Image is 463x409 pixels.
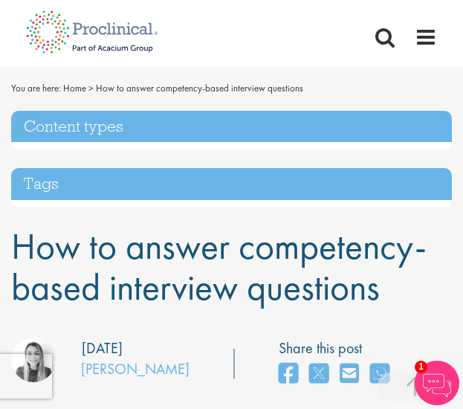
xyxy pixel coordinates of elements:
[415,361,459,405] img: Chatbot
[340,358,359,390] a: share on email
[81,359,190,379] a: [PERSON_NAME]
[279,338,397,359] label: Share this post
[11,222,427,311] span: How to answer competency-based interview questions
[96,82,303,94] span: How to answer competency-based interview questions
[11,82,61,94] span: You are here:
[82,338,123,359] div: [DATE]
[370,358,389,390] a: share on whats app
[279,358,298,390] a: share on facebook
[415,361,427,373] span: 1
[11,168,452,200] h3: Tags
[11,111,452,143] h3: Content types
[309,358,328,390] a: share on twitter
